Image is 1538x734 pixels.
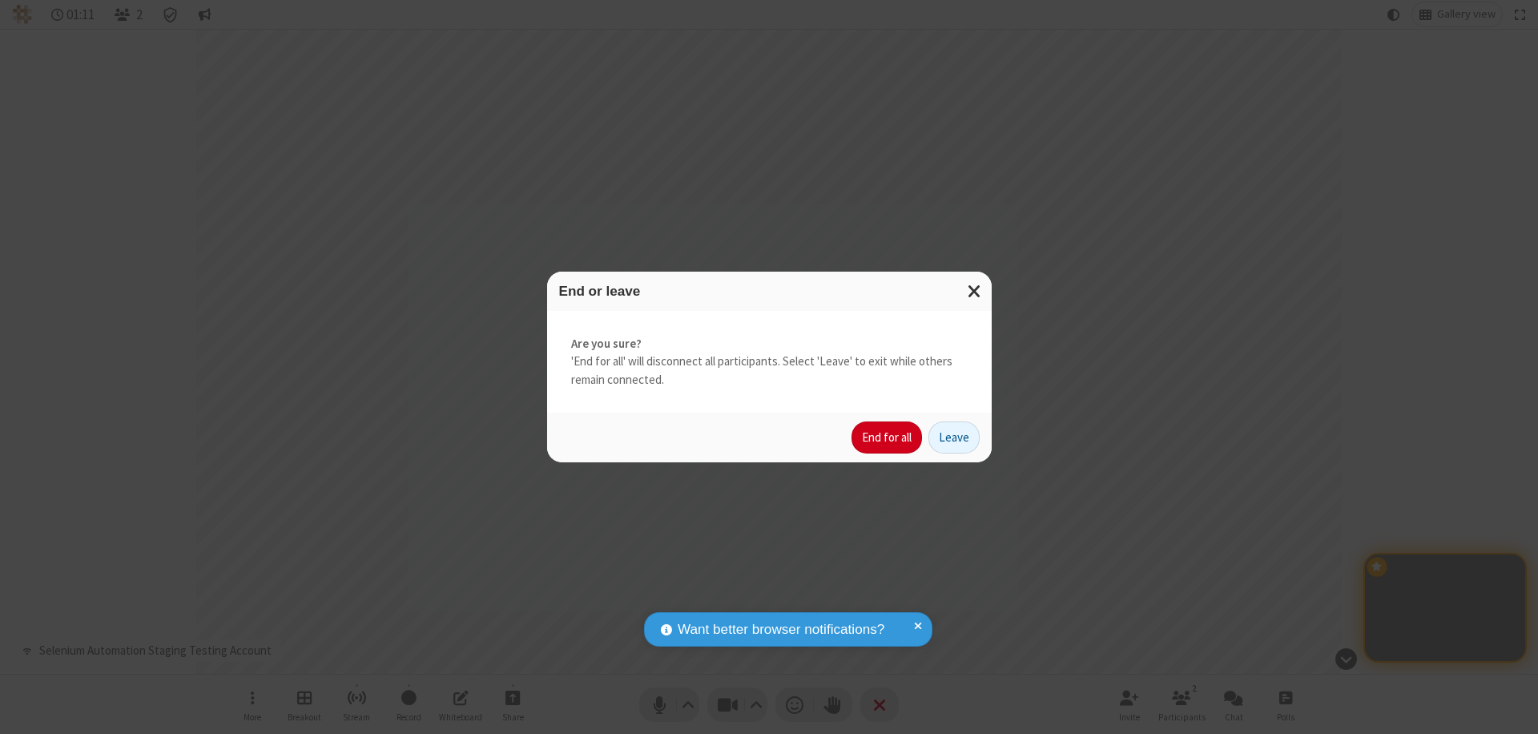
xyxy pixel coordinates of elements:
[678,619,884,640] span: Want better browser notifications?
[852,421,922,454] button: End for all
[571,335,968,353] strong: Are you sure?
[958,272,992,311] button: Close modal
[547,311,992,413] div: 'End for all' will disconnect all participants. Select 'Leave' to exit while others remain connec...
[928,421,980,454] button: Leave
[559,284,980,299] h3: End or leave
